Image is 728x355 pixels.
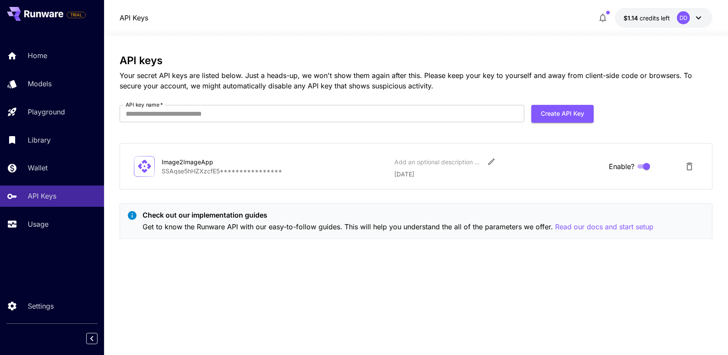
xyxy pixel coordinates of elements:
p: Wallet [28,163,48,173]
div: $1.139 [624,13,670,23]
div: Image2ImageApp [162,157,248,166]
button: Create API Key [531,105,594,123]
button: Delete API Key [681,158,698,175]
p: Home [28,50,47,61]
p: Your secret API keys are listed below. Just a heads-up, we won't show them again after this. Plea... [120,70,712,91]
div: Add an optional description or comment [394,157,481,166]
a: API Keys [120,13,148,23]
button: Edit [484,154,499,169]
span: TRIAL [67,12,85,18]
div: DD [677,11,690,24]
span: Add your payment card to enable full platform functionality. [67,10,86,20]
p: Models [28,78,52,89]
h3: API keys [120,55,712,67]
div: Collapse sidebar [93,331,104,346]
label: API key name [126,101,163,108]
nav: breadcrumb [120,13,148,23]
span: Enable? [609,161,634,172]
p: Get to know the Runware API with our easy-to-follow guides. This will help you understand the all... [143,221,653,232]
p: Playground [28,107,65,117]
span: credits left [640,14,670,22]
p: [DATE] [394,169,602,179]
p: Settings [28,301,54,311]
p: API Keys [28,191,56,201]
p: Library [28,135,51,145]
span: $1.14 [624,14,640,22]
button: Collapse sidebar [86,333,97,344]
button: Read our docs and start setup [555,221,653,232]
p: Usage [28,219,49,229]
button: $1.139DD [615,8,712,28]
p: Check out our implementation guides [143,210,653,220]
